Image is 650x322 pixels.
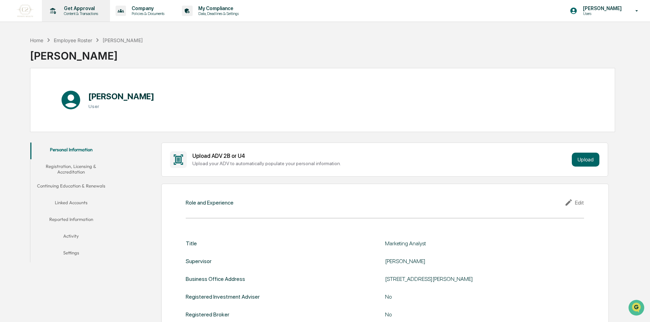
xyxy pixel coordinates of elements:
[30,246,112,262] button: Settings
[30,212,112,229] button: Reported Information
[24,60,88,66] div: We're available if you need us!
[186,240,197,247] div: Title
[193,11,242,16] p: Data, Deadlines & Settings
[186,258,212,264] div: Supervisor
[119,55,127,64] button: Start new chat
[385,240,560,247] div: Marketing Analyst
[54,37,92,43] div: Employee Roster
[30,44,143,62] div: [PERSON_NAME]
[4,98,47,111] a: 🔎Data Lookup
[7,89,13,94] div: 🖐️
[564,198,584,207] div: Edit
[7,102,13,107] div: 🔎
[126,6,168,11] p: Company
[58,6,102,11] p: Get Approval
[628,299,647,318] iframe: Open customer support
[385,311,560,318] div: No
[58,88,87,95] span: Attestations
[30,159,112,179] button: Registration, Licensing & Accreditation
[186,293,260,300] div: Registered Investment Adviser
[385,293,560,300] div: No
[186,311,229,318] div: Registered Broker
[48,85,89,98] a: 🗄️Attestations
[30,179,112,195] button: Continuing Education & Renewals
[126,11,168,16] p: Policies & Documents
[24,53,115,60] div: Start new chat
[7,53,20,66] img: 1746055101610-c473b297-6a78-478c-a979-82029cc54cd1
[186,199,234,206] div: Role and Experience
[69,118,84,123] span: Pylon
[385,258,560,264] div: [PERSON_NAME]
[193,6,242,11] p: My Compliance
[88,103,154,109] h3: User
[14,101,44,108] span: Data Lookup
[30,37,43,43] div: Home
[577,11,625,16] p: Users
[30,143,112,263] div: secondary tabs example
[192,153,569,159] div: Upload ADV 2B or U4
[103,37,143,43] div: [PERSON_NAME]
[49,118,84,123] a: Powered byPylon
[385,276,560,282] div: [STREET_ADDRESS][PERSON_NAME]
[17,5,34,17] img: logo
[58,11,102,16] p: Content & Transactions
[7,15,127,26] p: How can we help?
[572,153,599,167] button: Upload
[30,229,112,246] button: Activity
[51,89,56,94] div: 🗄️
[4,85,48,98] a: 🖐️Preclearance
[577,6,625,11] p: [PERSON_NAME]
[186,276,245,282] div: Business Office Address
[192,161,569,166] div: Upload your ADV to automatically populate your personal information.
[30,143,112,159] button: Personal Information
[88,91,154,101] h1: [PERSON_NAME]
[14,88,45,95] span: Preclearance
[30,195,112,212] button: Linked Accounts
